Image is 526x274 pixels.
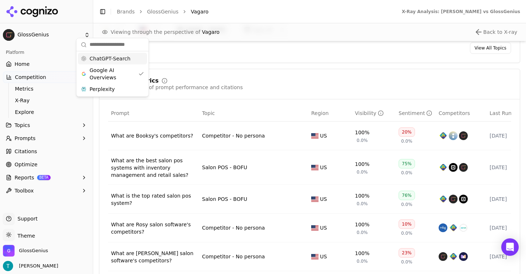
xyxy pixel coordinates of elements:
[108,84,243,91] div: A detailed view of prompt performance and citations
[202,164,247,171] a: Salon POS - BOFU
[399,127,415,137] div: 20%
[401,230,412,236] span: 0.0%
[490,253,524,260] div: [DATE]
[16,263,58,269] span: [PERSON_NAME]
[459,131,468,140] img: glossgenius
[401,202,412,207] span: 0.0%
[459,252,468,261] img: mangomint
[439,131,447,140] img: fresha
[15,122,30,129] span: Topics
[15,174,34,181] span: Reports
[402,9,520,15] div: X-Ray Analysis: [PERSON_NAME] vs GlossGenius
[15,148,37,155] span: Citations
[3,159,90,170] a: Optimize
[3,58,90,70] a: Home
[320,224,327,231] span: US
[111,157,196,179] a: What are the best salon pos systems with inventory management and retail sales?
[202,253,265,260] a: Competitor - No persona
[311,254,319,259] img: US flag
[490,132,524,139] div: [DATE]
[3,172,90,183] button: ReportsBETA
[15,233,35,239] span: Theme
[111,132,196,139] a: What are Booksy's competitors?
[470,42,511,54] a: View All Topics
[355,129,369,136] div: 100%
[439,163,447,172] img: fresha
[15,97,78,104] span: X-Ray
[357,169,368,175] span: 0.0%
[117,9,135,15] a: Brands
[399,191,415,200] div: 76%
[37,175,51,180] span: BETA
[147,8,178,15] a: GlossGenius
[490,110,511,117] span: Last Run
[449,223,458,232] img: fresha
[202,224,265,231] a: Competitor - No persona
[355,160,369,168] div: 100%
[311,133,319,139] img: US flag
[111,110,129,117] span: Prompt
[3,119,90,131] button: Topics
[111,250,196,264] a: What are [PERSON_NAME] salon software's competitors?
[459,223,468,232] img: zenoti
[15,108,78,116] span: Explore
[15,85,78,92] span: Metrics
[15,74,46,81] span: Competition
[449,195,458,203] img: glossgenius
[320,195,327,203] span: US
[439,223,447,232] img: mindbody
[12,84,81,94] a: Metrics
[355,250,369,257] div: 100%
[108,105,511,271] div: Data table
[357,258,368,264] span: 0.0%
[3,146,90,157] a: Citations
[355,221,369,228] div: 100%
[320,253,327,260] span: US
[15,161,37,168] span: Optimize
[399,110,432,117] div: Sentiment
[357,201,368,207] span: 0.0%
[3,185,90,196] button: Toolbox
[449,163,458,172] img: square
[12,107,81,117] a: Explore
[76,51,149,96] div: Suggestions
[311,110,329,117] span: Region
[202,110,215,117] span: Topic
[202,29,220,35] span: Vagaro
[15,60,29,68] span: Home
[490,224,524,231] div: [DATE]
[355,192,369,199] div: 100%
[12,95,81,106] a: X-Ray
[490,164,524,171] div: [DATE]
[117,8,387,15] nav: breadcrumb
[439,110,470,117] span: Competitors
[3,29,15,41] img: GlossGenius
[459,195,468,203] img: square
[3,261,13,271] img: Thomas Hopkins
[436,105,487,122] th: Competitors
[199,105,308,122] th: Topic
[202,132,265,139] a: Competitor - No persona
[111,28,220,36] span: Viewing through the perspective of
[501,238,519,256] div: Open Intercom Messenger
[3,132,90,144] button: Prompts
[17,32,81,38] span: GlossGenius
[474,28,517,36] button: Close perspective view
[357,230,368,235] span: 0.0%
[355,110,384,117] div: Visibility
[3,47,90,58] div: Platform
[352,105,396,122] th: brandMentionRate
[320,164,327,171] span: US
[399,219,415,229] div: 10%
[401,170,412,176] span: 0.0%
[320,132,327,139] span: US
[202,195,247,203] a: Salon POS - BOFU
[449,131,458,140] img: acuity scheduling
[401,138,412,144] span: 0.0%
[15,135,36,142] span: Prompts
[3,71,90,83] button: Competition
